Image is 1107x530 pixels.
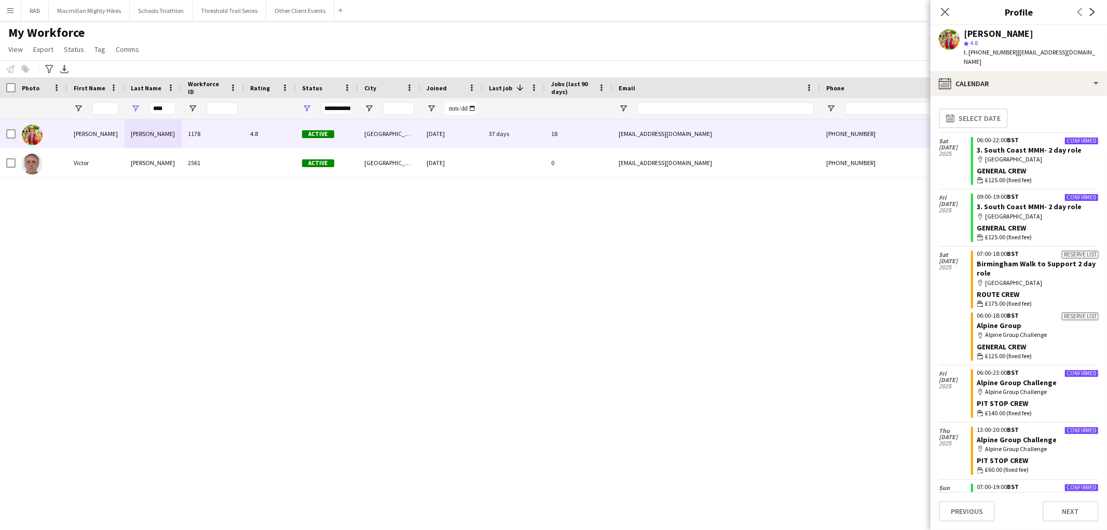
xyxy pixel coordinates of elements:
button: Other Client Events [266,1,334,21]
span: BST [1007,426,1019,433]
div: 37 days [483,119,545,148]
button: Open Filter Menu [74,104,83,113]
input: First Name Filter Input [92,102,118,115]
img: Claire Galpin [22,125,43,145]
div: Confirmed [1064,484,1099,492]
div: Victor [67,148,125,177]
div: 13:00-20:00 [977,427,1099,433]
input: Phone Filter Input [845,102,947,115]
div: [PERSON_NAME] [67,119,125,148]
span: Fri [939,371,971,377]
span: Sat [939,138,971,144]
button: Open Filter Menu [826,104,836,113]
div: General Crew [977,342,1099,351]
div: Pit Stop Crew [977,456,1099,465]
h3: Profile [931,5,1107,19]
span: 2025 [939,440,971,446]
app-action-btn: Advanced filters [43,63,56,75]
a: 3. Northumberland MMH- 2 day role [977,492,1097,501]
span: Tag [94,45,105,54]
span: £60.00 (fixed fee) [986,465,1029,474]
div: 0 [545,148,612,177]
span: [DATE] [939,434,971,440]
span: £175.00 (fixed fee) [986,299,1032,308]
span: £125.00 (fixed fee) [986,175,1032,185]
div: Confirmed [1064,427,1099,434]
div: [PHONE_NUMBER] [820,148,953,177]
a: Alpine Group Challenge [977,435,1057,444]
div: [EMAIL_ADDRESS][DOMAIN_NAME] [612,148,820,177]
div: 07:00-19:00 [977,484,1099,490]
div: Reserve list [1062,251,1099,259]
div: 4.8 [244,119,296,148]
div: [DATE] [420,148,483,177]
span: Last job [489,84,512,92]
span: Photo [22,84,39,92]
a: Tag [90,43,110,56]
span: Jobs (last 90 days) [551,80,594,96]
div: 18 [545,119,612,148]
div: Calendar [931,71,1107,96]
span: 2025 [939,264,971,270]
div: Alpine Group Challenge [977,387,1099,397]
span: Export [33,45,53,54]
span: Comms [116,45,139,54]
div: [PHONE_NUMBER] [820,119,953,148]
span: [DATE] [939,144,971,151]
div: [EMAIL_ADDRESS][DOMAIN_NAME] [612,119,820,148]
span: 2025 [939,207,971,213]
span: Status [302,84,322,92]
a: Comms [112,43,143,56]
div: [GEOGRAPHIC_DATA] [977,278,1099,288]
span: First Name [74,84,105,92]
span: Active [302,159,334,167]
a: 3. South Coast MMH- 2 day role [977,202,1082,211]
span: Workforce ID [188,80,225,96]
a: Alpine Group Challenge [977,378,1057,387]
div: 06:00-23:00 [977,370,1099,376]
span: Status [64,45,84,54]
span: | [EMAIL_ADDRESS][DOMAIN_NAME] [964,48,1095,65]
span: Active [302,130,334,138]
span: Last Name [131,84,161,92]
div: Confirmed [1064,137,1099,145]
app-action-btn: Export XLSX [58,63,71,75]
span: [DATE] [939,491,971,497]
input: Last Name Filter Input [149,102,175,115]
button: Open Filter Menu [619,104,628,113]
div: [PERSON_NAME] [125,148,182,177]
a: Birmingham Walk to Support 2 day role [977,259,1096,278]
span: BST [1007,136,1019,144]
div: [DATE] [420,119,483,148]
span: BST [1007,250,1019,257]
button: Next [1043,501,1099,522]
div: General Crew [977,166,1099,175]
span: Email [619,84,635,92]
span: Sun [939,485,971,491]
div: Confirmed [1064,370,1099,377]
span: Fri [939,195,971,201]
img: Victor Galpin [22,154,43,174]
input: Email Filter Input [637,102,814,115]
span: Thu [939,428,971,434]
span: Phone [826,84,844,92]
div: Reserve list [1062,312,1099,320]
span: 4.8 [970,39,978,47]
span: [DATE] [939,377,971,383]
input: Workforce ID Filter Input [207,102,238,115]
span: BST [1007,193,1019,200]
button: Open Filter Menu [188,104,197,113]
div: 2561 [182,148,244,177]
div: [GEOGRAPHIC_DATA] [977,212,1099,221]
button: Open Filter Menu [427,104,436,113]
span: 2025 [939,151,971,157]
span: My Workforce [8,25,85,40]
span: City [364,84,376,92]
div: [PERSON_NAME] [125,119,182,148]
span: £125.00 (fixed fee) [986,233,1032,242]
button: Select date [939,108,1008,128]
div: Route Crew [977,290,1099,299]
div: Pit Stop Crew [977,399,1099,408]
div: [GEOGRAPHIC_DATA] [358,148,420,177]
span: View [8,45,23,54]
